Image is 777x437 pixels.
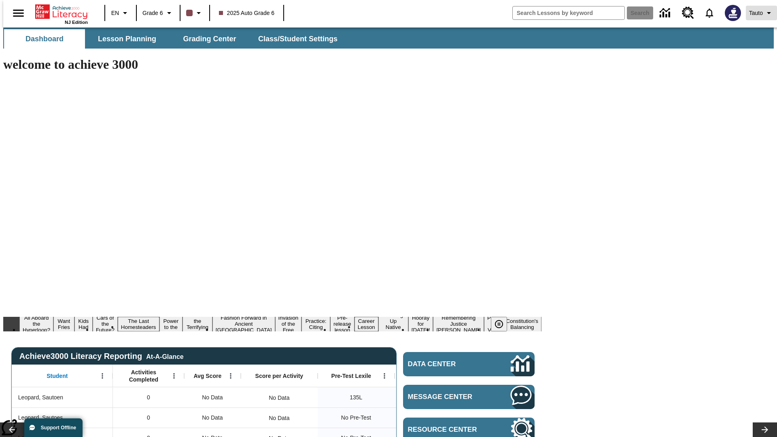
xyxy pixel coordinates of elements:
[677,2,699,24] a: Resource Center, Will open in new tab
[18,393,63,402] span: Leopard, Sautoen
[168,370,180,382] button: Open Menu
[484,314,503,334] button: Slide 16 Point of View
[408,393,486,401] span: Message Center
[25,34,64,44] span: Dashboard
[108,6,134,20] button: Language: EN, Select a language
[513,6,624,19] input: search field
[720,2,746,23] button: Select a new avatar
[35,4,88,20] a: Home
[4,29,85,49] button: Dashboard
[147,414,150,422] span: 0
[275,308,302,340] button: Slide 9 The Invasion of the Free CD
[65,20,88,25] span: NJ Edition
[252,29,344,49] button: Class/Student Settings
[403,352,535,376] a: Data Center
[113,387,184,407] div: 0, Leopard, Sautoen
[96,370,108,382] button: Open Menu
[378,311,408,337] button: Slide 13 Cooking Up Native Traditions
[169,29,250,49] button: Grading Center
[198,409,227,426] span: No Data
[111,9,119,17] span: EN
[378,370,391,382] button: Open Menu
[699,2,720,23] a: Notifications
[355,317,378,331] button: Slide 12 Career Lesson
[403,385,535,409] a: Message Center
[19,352,184,361] span: Achieve3000 Literacy Reporting
[3,57,541,72] h1: welcome to achieve 3000
[142,9,163,17] span: Grade 6
[159,311,183,337] button: Slide 6 Solar Power to the People
[225,370,237,382] button: Open Menu
[35,3,88,25] div: Home
[212,314,275,334] button: Slide 8 Fashion Forward in Ancient Rome
[193,372,221,380] span: Avg Score
[183,6,207,20] button: Class color is dark brown. Change class color
[198,389,227,406] span: No Data
[41,425,76,431] span: Support Offline
[301,311,330,337] button: Slide 10 Mixed Practice: Citing Evidence
[113,407,184,428] div: 0, Leopard, Sautoes
[117,369,170,383] span: Activities Completed
[18,414,63,422] span: Leopard, Sautoes
[6,1,30,25] button: Open side menu
[147,393,150,402] span: 0
[255,372,304,380] span: Score per Activity
[118,317,159,331] button: Slide 5 The Last Homesteaders
[408,360,484,368] span: Data Center
[24,418,83,437] button: Support Offline
[331,372,372,380] span: Pre-Test Lexile
[408,426,486,434] span: Resource Center
[725,5,741,21] img: Avatar
[184,387,241,407] div: No Data, Leopard, Sautoen
[219,9,275,17] span: 2025 Auto Grade 6
[265,410,293,426] div: No Data, Leopard, Sautoes
[53,305,74,344] button: Slide 2 Do You Want Fries With That?
[146,352,183,361] div: At-A-Glance
[749,9,763,17] span: Tauto
[491,317,507,331] button: Pause
[139,6,177,20] button: Grade: Grade 6, Select a grade
[19,314,53,334] button: Slide 1 All Aboard the Hyperloop?
[655,2,677,24] a: Data Center
[183,311,212,337] button: Slide 7 Attack of the Terrifying Tomatoes
[330,314,355,334] button: Slide 11 Pre-release lesson
[183,34,236,44] span: Grading Center
[3,29,345,49] div: SubNavbar
[433,314,484,334] button: Slide 15 Remembering Justice O'Connor
[746,6,777,20] button: Profile/Settings
[47,372,68,380] span: Student
[265,390,293,406] div: No Data, Leopard, Sautoen
[408,314,433,334] button: Slide 14 Hooray for Constitution Day!
[258,34,338,44] span: Class/Student Settings
[753,422,777,437] button: Lesson carousel, Next
[184,407,241,428] div: No Data, Leopard, Sautoes
[350,393,362,402] span: 135 Lexile, Leopard, Sautoen
[491,317,515,331] div: Pause
[503,311,541,337] button: Slide 17 The Constitution's Balancing Act
[93,314,118,334] button: Slide 4 Cars of the Future?
[87,29,168,49] button: Lesson Planning
[98,34,156,44] span: Lesson Planning
[341,414,371,422] span: No Pre-Test, Leopard, Sautoes
[74,305,93,344] button: Slide 3 Dirty Jobs Kids Had To Do
[3,28,774,49] div: SubNavbar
